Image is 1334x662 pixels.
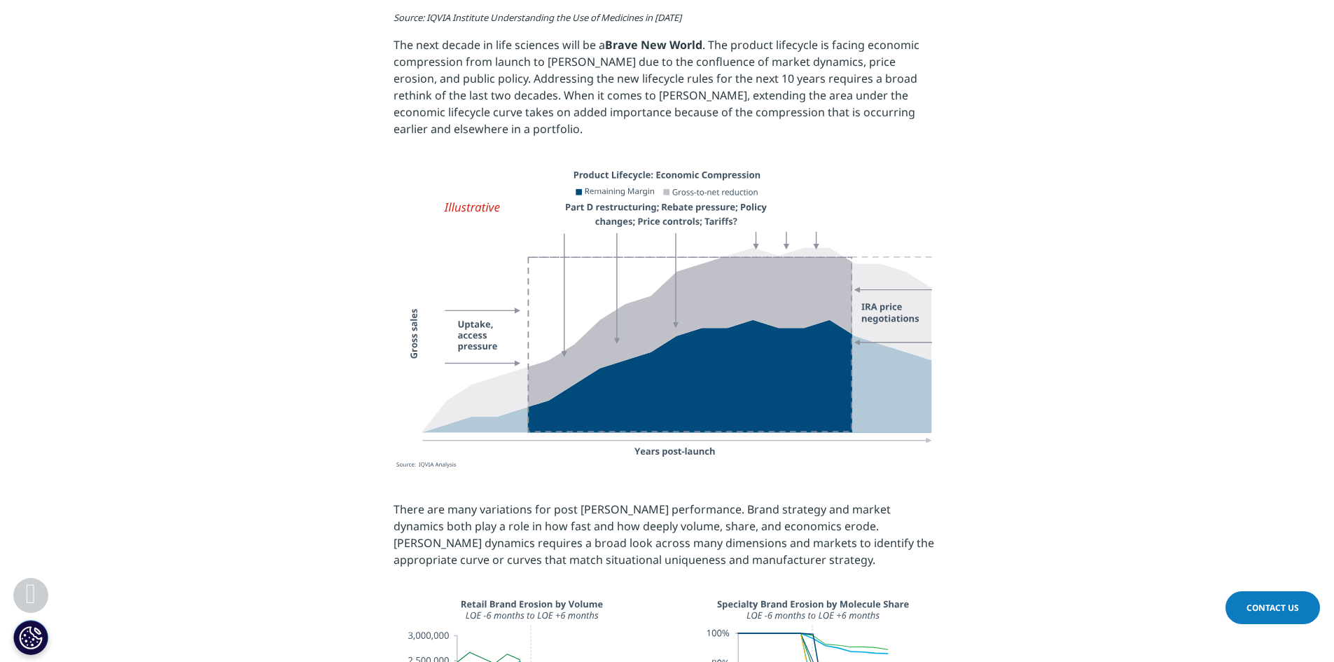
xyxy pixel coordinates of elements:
[394,11,681,24] em: Source: IQVIA Institute Understanding the Use of Medicines in [DATE]
[605,37,702,53] strong: Brave New World
[394,36,940,148] p: The next decade in life sciences will be a . The product lifecycle is facing economic compression...
[1246,602,1299,614] span: Contact Us
[394,162,940,487] img: Chart showing the product lifecycle, economic compression, and loss of exclusivity for life scien...
[1225,591,1320,624] a: Contact Us
[13,620,48,655] button: Cookies Settings
[394,501,940,579] p: There are many variations for post [PERSON_NAME] performance. Brand strategy and market dynamics ...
